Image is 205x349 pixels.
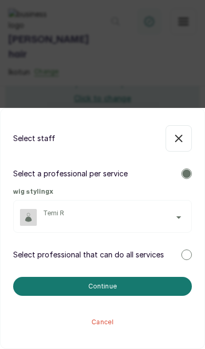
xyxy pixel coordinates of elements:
[13,277,192,296] button: Continue
[43,209,185,217] span: Temi R
[20,209,37,226] img: staff image
[20,209,185,226] button: staff imageTemi R
[13,250,164,260] p: Select professional that can do all services
[13,168,128,179] p: Select a professional per service
[13,133,55,144] p: Select staff
[13,187,192,196] h2: wig styling x
[13,313,192,332] button: Cancel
